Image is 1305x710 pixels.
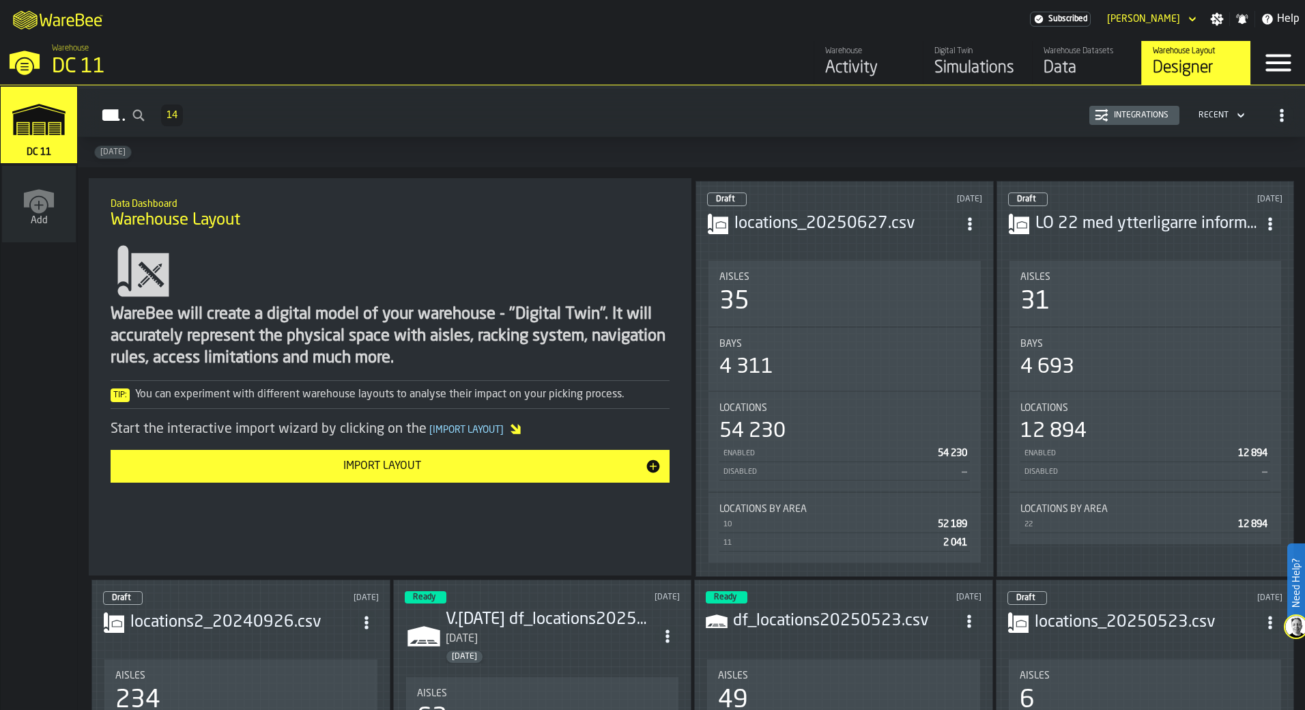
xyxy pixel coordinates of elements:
[722,449,932,458] div: Enabled
[934,46,1021,56] div: Digital Twin
[707,193,747,206] div: status-0 2
[52,55,420,79] div: DC 11
[1044,57,1130,79] div: Data
[1009,328,1282,390] div: stat-Bays
[95,147,131,157] span: 2025-05-30
[934,57,1021,79] div: Simulations
[1007,591,1047,605] div: status-0 2
[719,355,773,380] div: 4 311
[52,44,89,53] span: Warehouse
[1020,504,1271,515] div: Title
[1277,11,1300,27] span: Help
[405,591,446,603] div: status-3 2
[1032,41,1141,85] a: link-to-/wh/i/2e91095d-d0fa-471d-87cf-b9f7f81665fc/data
[1153,57,1239,79] div: Designer
[1008,193,1048,206] div: status-0 2
[111,388,130,402] span: Tip:
[1166,593,1282,603] div: Updated: 2025-05-23, 08:20:30 Created: 2025-05-23, 08:20:17
[719,272,970,283] div: Title
[111,450,670,483] button: button-Import Layout
[417,688,668,699] div: Title
[446,609,656,631] h3: V.[DATE] df_locations20250523.csv
[1020,288,1050,315] div: 31
[1020,444,1271,462] div: StatList-item-Enabled
[446,631,478,647] div: [DATE]
[719,288,749,315] div: 35
[733,610,957,632] h3: df_locations20250523.csv
[719,339,970,350] div: Title
[1020,670,1050,681] span: Aisles
[1238,520,1267,529] span: 12 894
[996,181,1295,577] div: ItemListCard-DashboardItemContainer
[417,688,447,699] span: Aisles
[130,612,354,634] div: locations2_20240926.csv
[31,215,48,226] span: Add
[718,670,969,681] div: Title
[500,425,504,435] span: ]
[1108,111,1174,120] div: Integrations
[708,493,981,563] div: stat-Locations by Area
[708,392,981,492] div: stat-Locations
[1023,449,1233,458] div: Enabled
[1020,670,1271,681] div: Title
[115,670,367,681] div: Title
[111,210,240,231] span: Warehouse Layout
[714,593,736,601] span: Ready
[119,458,645,474] div: Import Layout
[719,339,742,350] span: Bays
[716,195,735,203] span: Draft
[1238,449,1267,458] span: 12 894
[1020,419,1087,444] div: 12 894
[115,670,145,681] span: Aisles
[1255,11,1305,27] label: button-toggle-Help
[1289,545,1304,621] label: Need Help?
[719,403,970,414] div: Title
[1020,515,1271,533] div: StatList-item-22
[24,147,54,158] span: DC 11
[111,386,670,403] div: You can experiment with different warehouse layouts to analyse their impact on your picking process.
[1048,14,1087,24] span: Subscribed
[1008,258,1283,547] section: card-LayoutDashboardCard
[1020,272,1271,283] div: Title
[446,631,656,647] div: 2025-05-30
[78,89,1305,137] h2: button-Layouts
[938,520,967,529] span: 52 189
[1230,12,1254,26] label: button-toggle-Notifications
[1020,339,1271,350] div: Title
[1020,355,1074,380] div: 4 693
[1030,12,1091,27] a: link-to-/wh/i/2e91095d-d0fa-471d-87cf-b9f7f81665fc/settings/billing
[1035,612,1259,634] h3: locations_20250523.csv
[1193,107,1248,124] div: DropdownMenuValue-4
[707,258,982,565] section: card-LayoutDashboardCard
[1251,41,1305,85] label: button-toggle-Menu
[1035,213,1259,235] h3: LO 22 med ytterligarre information.csv
[722,520,932,529] div: 10
[719,515,970,533] div: StatList-item-10
[1044,46,1130,56] div: Warehouse Datasets
[722,468,956,477] div: Disabled
[156,104,188,126] div: ButtonLoadMore-Load More-Prev-First-Last
[1009,392,1282,492] div: stat-Locations
[103,591,143,605] div: status-0 2
[722,539,938,548] div: 11
[1020,504,1108,515] span: Locations by Area
[1153,46,1239,56] div: Warehouse Layout
[1009,493,1282,544] div: stat-Locations by Area
[429,425,433,435] span: [
[564,593,680,602] div: Updated: 2025-05-30, 08:30:59 Created: 2025-05-30, 08:29:05
[706,591,747,603] div: status-3 2
[111,304,670,369] div: WareBee will create a digital model of your warehouse - "Digital Twin". It will accurately repres...
[1020,403,1271,414] div: Title
[825,57,912,79] div: Activity
[962,467,967,477] span: —
[734,213,958,235] h3: locations_20250627.csv
[1020,403,1068,414] span: Locations
[1020,272,1050,283] span: Aisles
